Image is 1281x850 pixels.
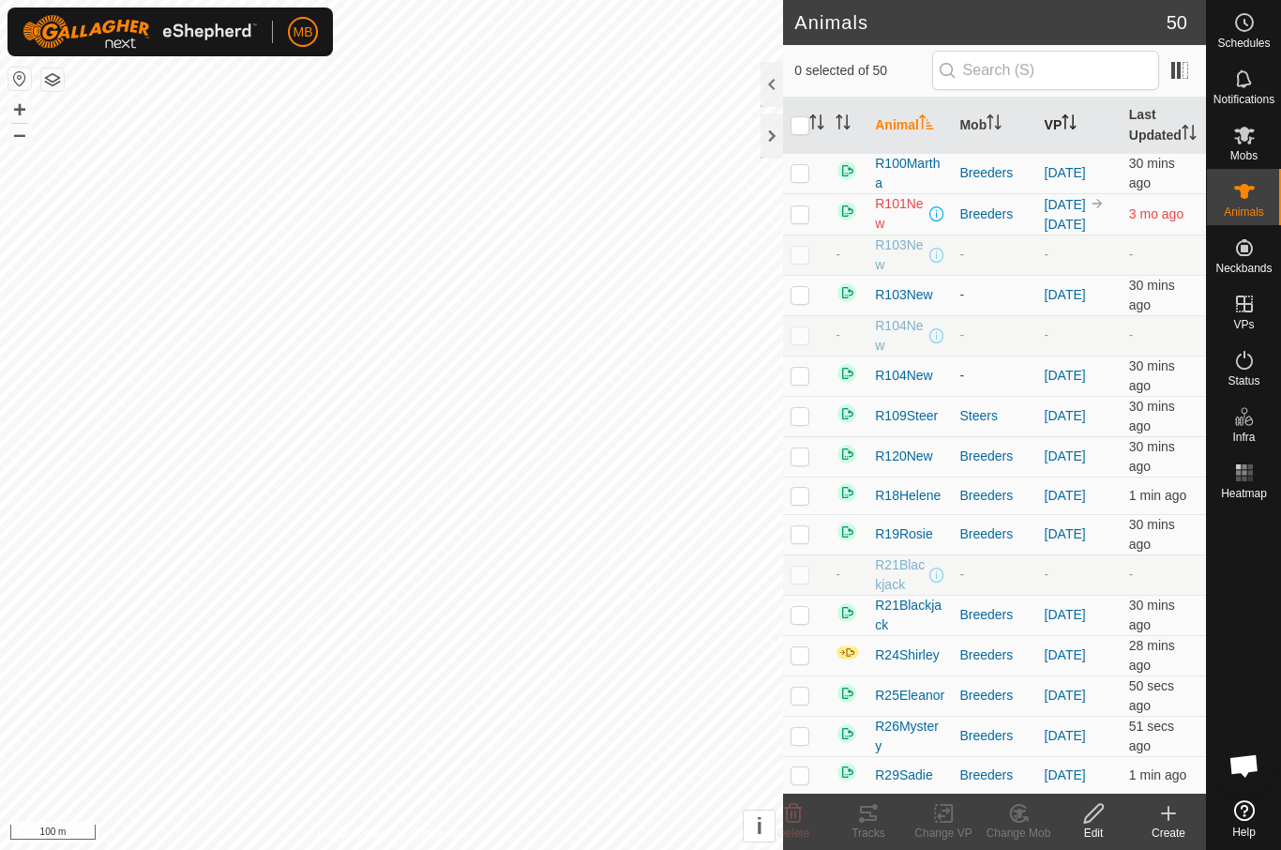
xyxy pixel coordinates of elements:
div: Create [1131,825,1206,842]
p-sorticon: Activate to sort [987,117,1002,132]
span: 0 selected of 50 [794,61,931,81]
div: Edit [1056,825,1131,842]
span: R100Martha [875,154,944,193]
span: - [836,567,840,582]
img: Gallagher Logo [23,15,257,49]
app-display-virtual-paddock-transition: - [1045,327,1049,342]
img: returning on [836,761,858,783]
button: i [744,811,775,842]
span: 25 Sep 2025 at 8:32 pm [1129,488,1186,503]
span: 25 Sep 2025 at 8:03 pm [1129,358,1175,393]
a: [DATE] [1045,368,1086,383]
span: - [1129,327,1134,342]
div: - [959,285,1029,305]
div: - [959,366,1029,386]
a: [DATE] [1045,526,1086,541]
span: 25 Sep 2025 at 8:03 pm [1129,399,1175,433]
div: Breeders [959,163,1029,183]
div: - [959,565,1029,584]
div: Breeders [959,205,1029,224]
span: 25 Sep 2025 at 8:03 pm [1129,517,1175,552]
span: Notifications [1213,94,1274,105]
a: [DATE] [1045,197,1086,212]
img: returning on [836,402,858,425]
div: Change VP [906,825,981,842]
img: returning on [836,521,858,543]
div: Breeders [959,645,1029,665]
span: MB [294,23,313,42]
span: R19Rosie [875,524,932,544]
span: R25Eleanor [875,686,944,706]
a: [DATE] [1045,488,1086,503]
img: returning on [836,443,858,465]
span: R101New [875,194,926,234]
a: [DATE] [1045,607,1086,622]
span: Neckbands [1215,263,1272,274]
div: Breeders [959,605,1029,625]
span: R104New [875,316,926,356]
span: - [836,247,840,262]
a: [DATE] [1045,728,1086,743]
span: Infra [1232,432,1255,443]
span: R26Mystery [875,717,944,756]
span: Animals [1224,206,1264,218]
div: Breeders [959,766,1029,785]
th: Animal [867,98,952,154]
span: 25 Sep 2025 at 8:05 pm [1129,638,1175,673]
app-display-virtual-paddock-transition: - [1045,567,1049,582]
span: 25 Sep 2025 at 8:03 pm [1129,598,1175,632]
a: Privacy Policy [318,826,388,842]
app-display-virtual-paddock-transition: - [1045,247,1049,262]
span: VPs [1233,319,1254,330]
div: Breeders [959,726,1029,746]
div: - [959,326,1029,345]
span: Help [1232,827,1256,838]
a: [DATE] [1045,688,1086,703]
a: [DATE] [1045,408,1086,423]
span: R29Sadie [875,766,933,785]
span: - [1129,567,1134,582]
span: Delete [777,827,810,840]
span: R21Blackjack [875,555,926,595]
p-sorticon: Activate to sort [836,117,851,132]
span: 25 Sep 2025 at 8:03 pm [1129,439,1175,474]
div: - [959,245,1029,265]
span: - [1129,247,1134,262]
span: 50 [1167,8,1187,37]
img: returning on [836,159,858,182]
span: R104New [875,366,932,386]
a: [DATE] [1045,767,1086,782]
span: R18Helene [875,486,941,506]
span: Status [1228,375,1259,387]
div: Steers [959,406,1029,426]
div: Change Mob [981,825,1056,842]
span: 25 Sep 2025 at 8:03 pm [1129,156,1175,190]
img: to [1090,196,1105,211]
div: Open chat [1216,737,1273,794]
a: [DATE] [1045,448,1086,463]
button: Map Layers [41,68,64,91]
p-sorticon: Activate to sort [809,117,824,132]
img: returning on [836,362,858,385]
span: R120New [875,447,932,466]
span: i [756,813,762,839]
img: returning on [836,481,858,504]
h2: Animals [794,11,1167,34]
span: - [836,327,840,342]
img: returning on [836,682,858,705]
span: 22 Jun 2025 at 9:33 am [1129,206,1183,221]
span: R109Steer [875,406,938,426]
span: 25 Sep 2025 at 8:32 pm [1129,678,1174,713]
a: [DATE] [1045,647,1086,662]
img: returning on [836,281,858,304]
div: Tracks [831,825,906,842]
a: [DATE] [1045,165,1086,180]
input: Search (S) [932,51,1159,90]
a: Help [1207,793,1281,845]
span: Mobs [1230,150,1258,161]
button: Reset Map [8,68,31,90]
div: Breeders [959,486,1029,506]
img: returning on [836,601,858,624]
div: Breeders [959,447,1029,466]
th: Mob [952,98,1036,154]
